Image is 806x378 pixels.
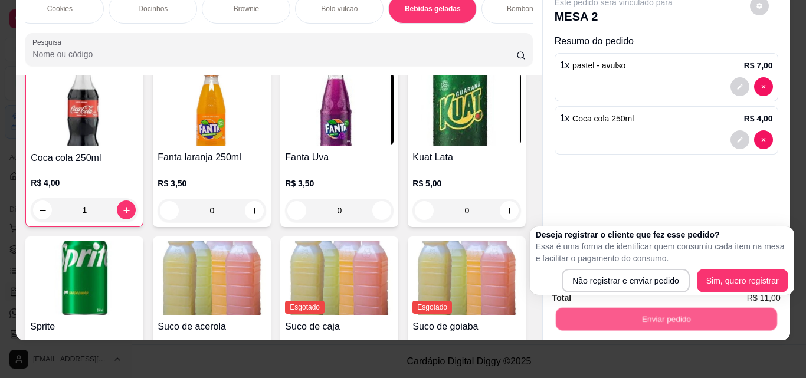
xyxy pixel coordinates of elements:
[415,201,434,220] button: decrease-product-quantity
[158,178,266,189] p: R$ 3,50
[32,48,516,60] input: Pesquisa
[754,77,773,96] button: decrease-product-quantity
[744,60,773,71] p: R$ 7,00
[552,293,571,303] strong: Total
[158,150,266,165] h4: Fanta laranja 250ml
[31,73,138,146] img: product-image
[562,269,690,292] button: Não registrar e enviar pedido
[412,72,521,146] img: product-image
[285,72,394,146] img: product-image
[32,37,65,47] label: Pesquisa
[500,201,519,220] button: increase-product-quantity
[138,4,168,14] p: Docinhos
[572,61,625,70] span: pastel - avulso
[405,4,461,14] p: Bebidas geladas
[747,291,781,304] span: R$ 11,00
[555,307,776,330] button: Enviar pedido
[31,177,138,189] p: R$ 4,00
[536,229,788,241] h2: Deseja registrar o cliente que fez esse pedido?
[285,320,394,334] h4: Suco de caja
[744,113,773,124] p: R$ 4,00
[31,151,138,165] h4: Coca cola 250ml
[372,201,391,220] button: increase-product-quantity
[158,72,266,146] img: product-image
[30,241,139,315] img: product-image
[33,200,52,219] button: decrease-product-quantity
[285,178,394,189] p: R$ 3,50
[536,241,788,264] p: Essa é uma forma de identificar quem consumiu cada item na mesa e facilitar o pagamento do consumo.
[572,114,634,123] span: Coca cola 250ml
[560,58,626,73] p: 1 x
[412,178,521,189] p: R$ 5,00
[560,111,634,126] p: 1 x
[117,200,136,219] button: increase-product-quantity
[507,4,545,14] p: Bomboniere
[697,269,788,292] button: Sim, quero registrar
[412,150,521,165] h4: Kuat Lata
[412,301,452,314] span: Esgotado
[555,34,778,48] p: Resumo do pedido
[730,130,749,149] button: decrease-product-quantity
[555,8,673,25] p: MESA 2
[30,320,139,334] h4: Sprite
[754,130,773,149] button: decrease-product-quantity
[158,241,266,315] img: product-image
[47,4,73,14] p: Cookies
[245,201,264,220] button: increase-product-quantity
[234,4,259,14] p: Brownie
[412,320,521,334] h4: Suco de goiaba
[412,241,521,315] img: product-image
[287,201,306,220] button: decrease-product-quantity
[730,77,749,96] button: decrease-product-quantity
[285,301,325,314] span: Esgotado
[321,4,358,14] p: Bolo vulcão
[285,150,394,165] h4: Fanta Uva
[158,320,266,334] h4: Suco de acerola
[285,241,394,315] img: product-image
[160,201,179,220] button: decrease-product-quantity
